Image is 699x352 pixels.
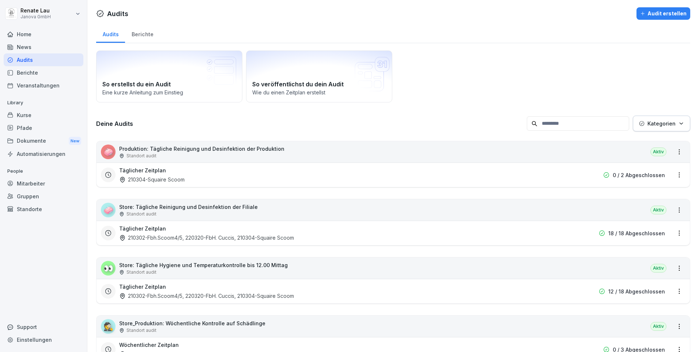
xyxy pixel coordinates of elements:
p: Renate Lau [20,8,51,14]
p: Standort audit [126,153,156,159]
p: 18 / 18 Abgeschlossen [608,229,665,237]
a: Audits [4,53,83,66]
a: Berichte [4,66,83,79]
p: Eine kurze Anleitung zum Einstieg [102,89,236,96]
a: Veranstaltungen [4,79,83,92]
p: 12 / 18 Abgeschlossen [608,288,665,295]
button: Audit erstellen [636,7,690,20]
p: People [4,165,83,177]
a: Audits [96,24,125,43]
a: DokumenteNew [4,134,83,148]
div: Audit erstellen [640,10,687,18]
div: 👀 [101,261,116,276]
button: Kategorien [633,116,690,131]
div: 210302-Fbh.Scoom4/5, 220320-FbH. Cuccis, 210304-Squaire Scoom [119,234,294,241]
p: 0 / 2 Abgeschlossen [613,171,665,179]
div: Aktiv [650,264,666,273]
p: Kategorien [647,120,676,127]
p: Standort audit [126,269,156,276]
div: Support [4,321,83,333]
a: So erstellst du ein AuditEine kurze Anleitung zum Einstieg [96,50,242,102]
a: Einstellungen [4,333,83,346]
a: So veröffentlichst du dein AuditWie du einen Zeitplan erstellst [246,50,392,102]
div: Aktiv [650,322,666,331]
a: Gruppen [4,190,83,203]
h3: Täglicher Zeitplan [119,166,166,174]
a: Automatisierungen [4,147,83,160]
div: Dokumente [4,134,83,148]
div: 🕵️ [101,319,116,334]
p: Standort audit [126,211,156,217]
div: Aktiv [650,206,666,214]
a: Home [4,28,83,41]
a: Pfade [4,121,83,134]
p: Store_Produktion: Wöchentliche Kontrolle auf Schädlinge [119,319,265,327]
h2: So erstellst du ein Audit [102,80,236,89]
a: Standorte [4,203,83,216]
a: Berichte [125,24,160,43]
p: Store: Tägliche Reinigung und Desinfektion der Filiale [119,203,258,211]
a: Mitarbeiter [4,177,83,190]
a: News [4,41,83,53]
div: 210302-Fbh.Scoom4/5, 220320-FbH. Cuccis, 210304-Squaire Scoom [119,292,294,300]
div: Aktiv [650,147,666,156]
div: New [69,137,81,145]
h3: Täglicher Zeitplan [119,283,166,291]
div: 🧼 [101,145,116,159]
h2: So veröffentlichst du dein Audit [252,80,386,89]
h3: Deine Audits [96,120,523,128]
h1: Audits [107,9,128,19]
p: Standort audit [126,327,156,334]
p: Library [4,97,83,109]
div: 🧼 [101,203,116,217]
div: 210304-Squaire Scoom [119,176,185,183]
h3: Täglicher Zeitplan [119,225,166,232]
p: Wie du einen Zeitplan erstellst [252,89,386,96]
p: Store: Tägliche Hygiene und Temperaturkontrolle bis 12.00 Mittag [119,261,288,269]
p: Janova GmbH [20,14,51,19]
p: Produktion: Tägliche Reinigung und Desinfektion der Produktion [119,145,284,153]
a: Kurse [4,109,83,121]
h3: Wöchentlicher Zeitplan [119,341,179,349]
